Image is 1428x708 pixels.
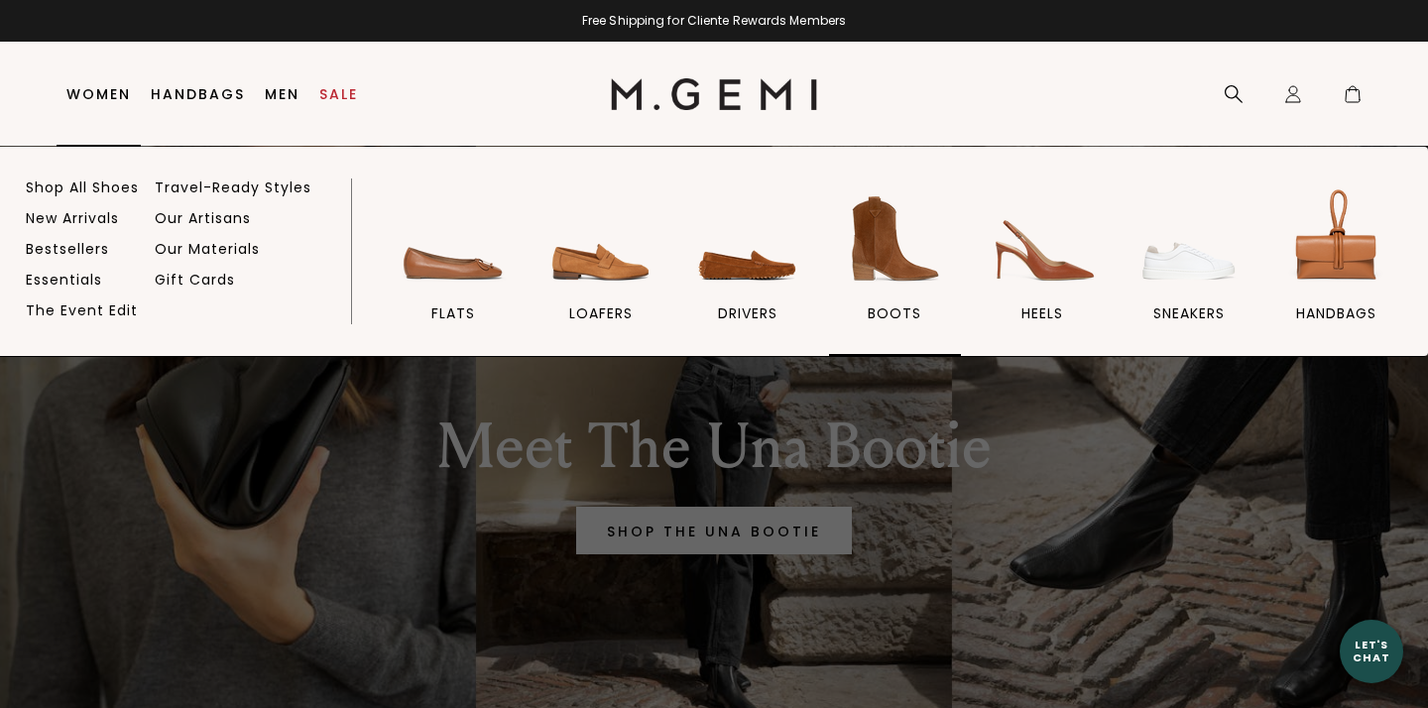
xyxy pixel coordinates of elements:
[1021,304,1063,322] span: heels
[26,240,109,258] a: Bestsellers
[26,271,102,289] a: Essentials
[319,86,358,102] a: Sale
[718,304,777,322] span: drivers
[569,304,633,322] span: loafers
[155,178,311,196] a: Travel-Ready Styles
[1133,183,1245,295] img: sneakers
[1296,304,1376,322] span: handbags
[151,86,245,102] a: Handbags
[545,183,656,295] img: loafers
[611,78,818,110] img: M.Gemi
[829,183,960,356] a: BOOTS
[388,183,519,356] a: flats
[431,304,475,322] span: flats
[839,183,950,295] img: BOOTS
[26,178,139,196] a: Shop All Shoes
[155,209,251,227] a: Our Artisans
[265,86,299,102] a: Men
[398,183,509,295] img: flats
[1124,183,1254,356] a: sneakers
[1340,639,1403,663] div: Let's Chat
[155,240,260,258] a: Our Materials
[692,183,803,295] img: drivers
[987,183,1098,295] img: heels
[155,271,235,289] a: Gift Cards
[977,183,1108,356] a: heels
[26,209,119,227] a: New Arrivals
[66,86,131,102] a: Women
[26,301,138,319] a: The Event Edit
[535,183,665,356] a: loafers
[682,183,813,356] a: drivers
[1153,304,1225,322] span: sneakers
[1271,183,1402,356] a: handbags
[1281,183,1392,295] img: handbags
[868,304,921,322] span: BOOTS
